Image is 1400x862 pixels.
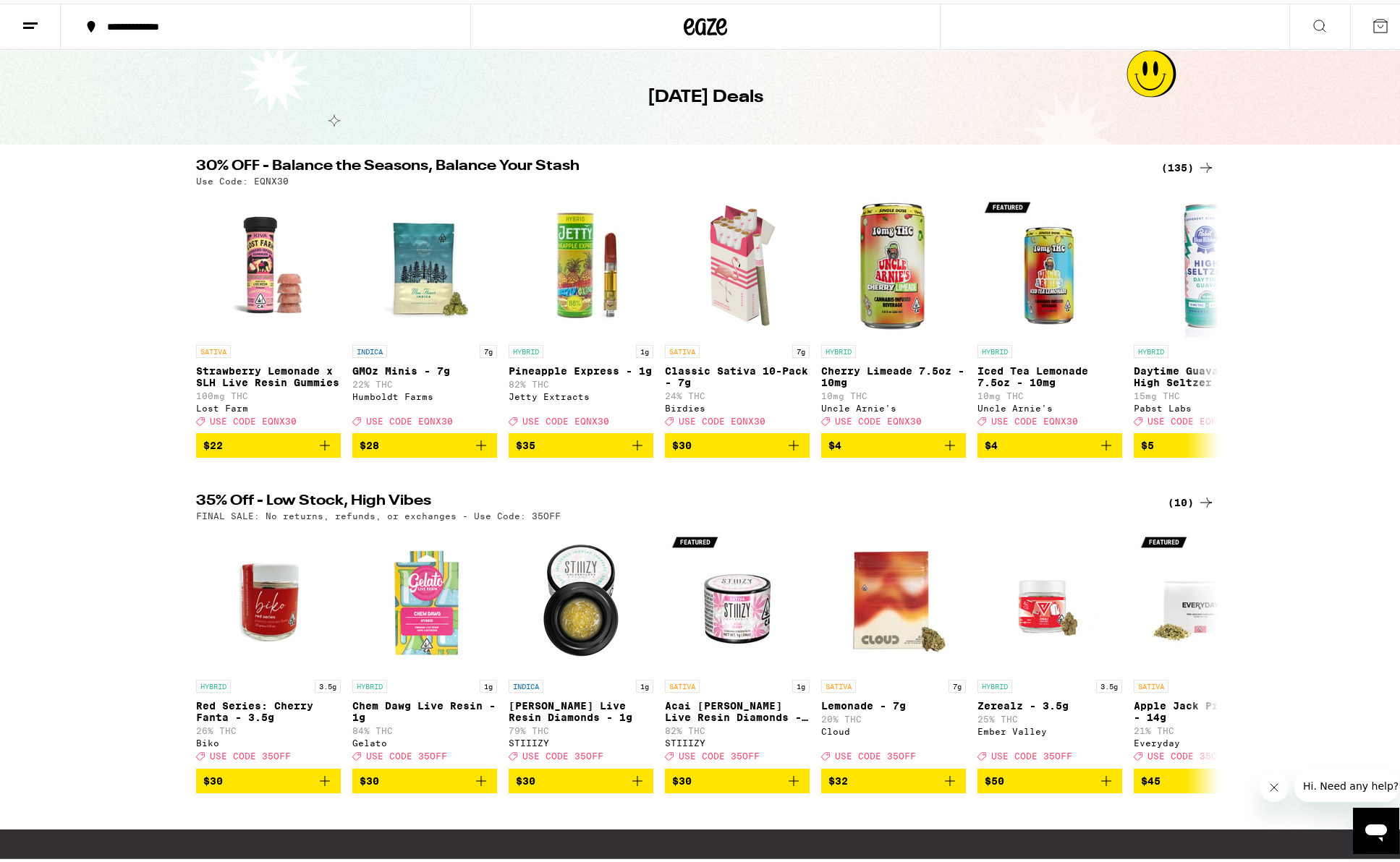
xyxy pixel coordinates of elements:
[352,524,497,669] img: Gelato - Chem Dawg Live Resin - 1g
[949,676,966,689] p: 7g
[648,82,763,106] h1: [DATE] Deals
[665,524,810,669] img: STIIIZY - Acai Berry Live Resin Diamonds - 1g
[636,676,653,689] p: 1g
[665,765,810,790] button: Add to bag
[352,189,497,430] a: Open page for GMOz Minis - 7g from Humboldt Farms
[1134,400,1278,409] div: Pabst Labs
[196,735,341,744] div: Biko
[196,508,561,517] p: FINAL SALE: No returns, refunds, or exchanges - Use Code: 35OFF
[196,155,1144,173] h2: 30% OFF - Balance the Seasons, Balance Your Stash
[203,436,223,448] span: $22
[977,400,1122,409] div: Uncle Arnie's
[352,765,497,790] button: Add to bag
[985,436,998,448] span: $4
[665,722,810,732] p: 82% THC
[480,341,497,354] p: 7g
[196,430,341,454] button: Add to bag
[352,362,497,373] p: GMOz Minis - 7g
[977,524,1122,669] img: Ember Valley - Zerealz - 3.5g
[1134,388,1278,397] p: 15mg THC
[352,341,387,354] p: INDICA
[352,696,497,720] p: Chem Dawg Live Resin - 1g
[665,362,810,385] p: Classic Sativa 10-Pack - 7g
[196,524,341,669] img: Biko - Red Series: Cherry Fanta - 3.5g
[196,400,341,409] div: Lost Farm
[509,765,653,790] button: Add to bag
[352,735,497,744] div: Gelato
[821,362,966,385] p: Cherry Limeade 7.5oz - 10mg
[679,413,765,422] span: USE CODE EQNX30
[1141,436,1154,448] span: $5
[509,189,653,430] a: Open page for Pineapple Express - 1g from Jetty Extracts
[821,723,966,733] div: Cloud
[1147,413,1234,422] span: USE CODE EQNX30
[352,722,497,732] p: 84% THC
[1134,430,1278,454] button: Add to bag
[196,490,1144,508] h2: 35% Off - Low Stock, High Vibes
[516,772,535,783] span: $30
[828,772,848,783] span: $32
[522,413,609,422] span: USE CODE EQNX30
[509,388,653,398] div: Jetty Extracts
[977,524,1122,764] a: Open page for Zerealz - 3.5g from Ember Valley
[665,388,810,397] p: 24% THC
[821,400,966,409] div: Uncle Arnie's
[196,362,341,385] p: Strawberry Lemonade x SLH Live Resin Gummies
[509,524,653,764] a: Open page for Mochi Gelato Live Resin Diamonds - 1g from STIIIZY
[196,765,341,790] button: Add to bag
[196,676,231,689] p: HYBRID
[516,436,535,448] span: $35
[196,189,341,430] a: Open page for Strawberry Lemonade x SLH Live Resin Gummies from Lost Farm
[985,772,1004,783] span: $50
[352,189,497,334] img: Humboldt Farms - GMOz Minis - 7g
[203,772,223,783] span: $30
[366,413,453,422] span: USE CODE EQNX30
[509,430,653,454] button: Add to bag
[1134,676,1168,689] p: SATIVA
[509,696,653,720] p: [PERSON_NAME] Live Resin Diamonds - 1g
[480,676,497,689] p: 1g
[522,748,603,758] span: USE CODE 35OFF
[977,676,1012,689] p: HYBRID
[665,341,700,354] p: SATIVA
[977,696,1122,708] p: Zerealz - 3.5g
[1353,804,1399,850] iframe: Button to launch messaging window
[665,400,810,409] div: Birdies
[210,748,291,758] span: USE CODE 35OFF
[1161,155,1215,173] div: (135)
[315,676,341,689] p: 3.5g
[352,430,497,454] button: Add to bag
[196,696,341,720] p: Red Series: Cherry Fanta - 3.5g
[1168,490,1215,508] div: (10)
[665,524,810,764] a: Open page for Acai Berry Live Resin Diamonds - 1g from STIIIZY
[665,676,700,689] p: SATIVA
[1141,772,1161,783] span: $45
[352,388,497,398] div: Humboldt Farms
[821,711,966,720] p: 20% THC
[360,436,379,448] span: $28
[1134,362,1278,385] p: Daytime Guava 10:5 High Seltzer
[509,189,653,334] img: Jetty Extracts - Pineapple Express - 1g
[977,765,1122,790] button: Add to bag
[1134,722,1278,732] p: 21% THC
[1294,767,1399,798] iframe: Message from company
[366,748,447,758] span: USE CODE 35OFF
[1134,696,1278,720] p: Apple Jack Pre-Ground - 14g
[509,362,653,373] p: Pineapple Express - 1g
[821,765,966,790] button: Add to bag
[1147,748,1229,758] span: USE CODE 35OFF
[509,735,653,744] div: STIIIZY
[1096,676,1122,689] p: 3.5g
[196,173,289,182] p: Use Code: EQNX30
[352,676,387,689] p: HYBRID
[509,524,653,669] img: STIIIZY - Mochi Gelato Live Resin Diamonds - 1g
[977,711,1122,720] p: 25% THC
[821,524,966,764] a: Open page for Lemonade - 7g from Cloud
[977,189,1122,430] a: Open page for Iced Tea Lemonade 7.5oz - 10mg from Uncle Arnie's
[821,189,966,430] a: Open page for Cherry Limeade 7.5oz - 10mg from Uncle Arnie's
[1134,341,1168,354] p: HYBRID
[196,189,341,334] img: Lost Farm - Strawberry Lemonade x SLH Live Resin Gummies
[665,430,810,454] button: Add to bag
[821,524,966,669] img: Cloud - Lemonade - 7g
